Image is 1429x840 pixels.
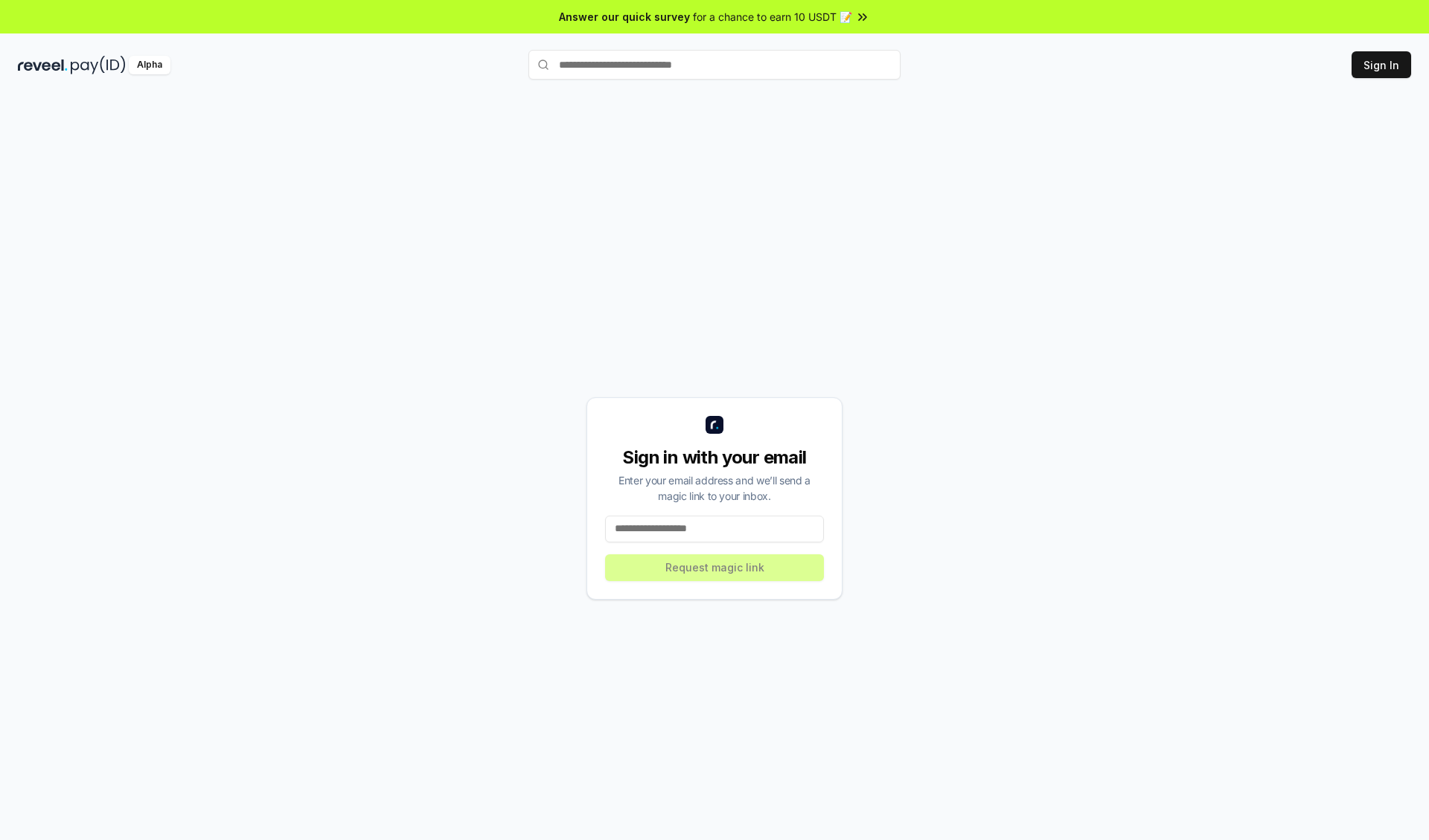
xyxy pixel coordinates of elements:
span: Answer our quick survey [559,9,690,25]
img: logo_small [706,416,723,434]
img: reveel_dark [18,56,68,74]
div: Enter your email address and we’ll send a magic link to your inbox. [605,472,824,504]
div: Sign in with your email [605,446,824,469]
div: Alpha [129,56,170,74]
img: pay_id [71,56,126,74]
span: for a chance to earn 10 USDT 📝 [693,9,852,25]
button: Sign In [1352,51,1411,78]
